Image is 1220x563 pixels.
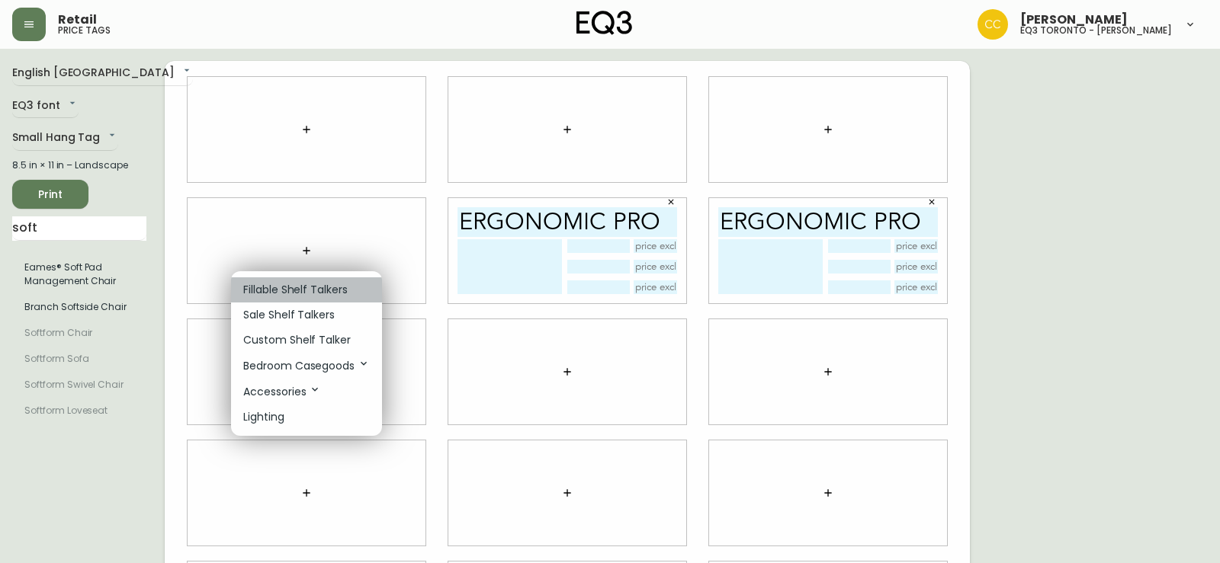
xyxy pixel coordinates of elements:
p: Fillable Shelf Talkers [243,282,348,298]
p: Accessories [243,383,321,400]
p: Lighting [243,409,284,425]
p: Custom Shelf Talker [243,332,351,348]
p: Sale Shelf Talkers [243,307,335,323]
p: Bedroom Casegoods [243,357,370,374]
